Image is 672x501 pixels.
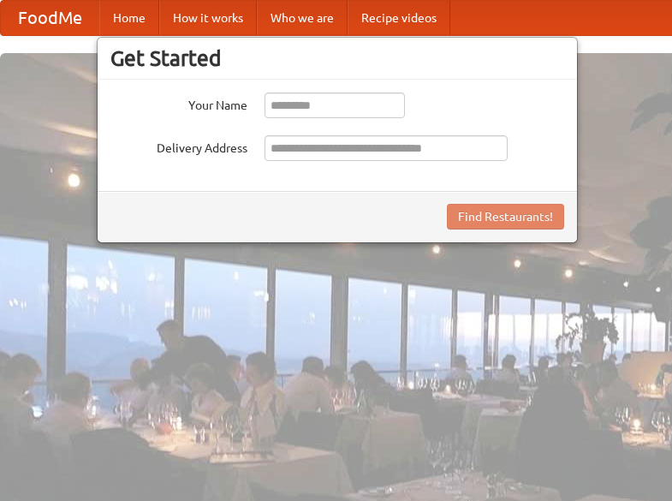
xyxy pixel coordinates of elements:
[447,204,564,230] button: Find Restaurants!
[99,1,159,35] a: Home
[159,1,257,35] a: How it works
[257,1,348,35] a: Who we are
[110,45,564,71] h3: Get Started
[110,92,247,114] label: Your Name
[110,135,247,157] label: Delivery Address
[1,1,99,35] a: FoodMe
[348,1,450,35] a: Recipe videos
